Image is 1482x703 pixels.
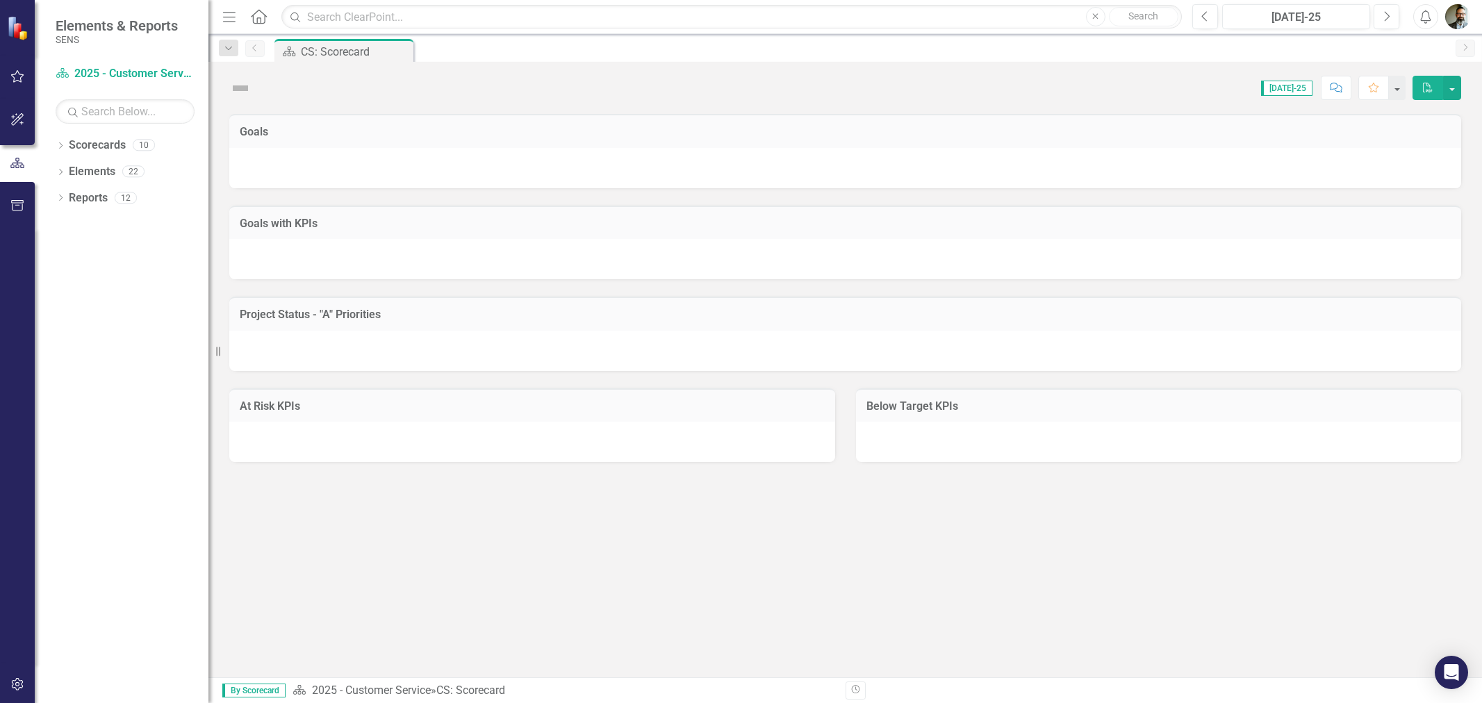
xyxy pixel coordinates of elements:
img: Not Defined [229,77,252,99]
h3: Project Status - "A" Priorities [240,308,1451,321]
a: 2025 - Customer Service [312,684,431,697]
span: [DATE]-25 [1261,81,1312,96]
h3: At Risk KPIs [240,400,825,413]
small: SENS [56,34,178,45]
div: » [293,683,835,699]
div: 22 [122,166,145,178]
div: 10 [133,140,155,151]
div: Open Intercom Messenger [1435,656,1468,689]
h3: Goals [240,126,1451,138]
input: Search Below... [56,99,195,124]
a: 2025 - Customer Service [56,66,195,82]
span: By Scorecard [222,684,286,697]
span: Elements & Reports [56,17,178,34]
input: Search ClearPoint... [281,5,1182,29]
a: Scorecards [69,138,126,154]
div: CS: Scorecard [436,684,505,697]
span: Search [1128,10,1158,22]
div: 12 [115,192,137,204]
h3: Goals with KPIs [240,217,1451,230]
a: Reports [69,190,108,206]
div: CS: Scorecard [301,43,410,60]
button: [DATE]-25 [1222,4,1370,29]
h3: Below Target KPIs [866,400,1451,413]
button: Search [1109,7,1178,26]
img: ClearPoint Strategy [7,15,31,40]
div: [DATE]-25 [1227,9,1365,26]
a: Elements [69,164,115,180]
img: Chad Molen [1445,4,1470,29]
